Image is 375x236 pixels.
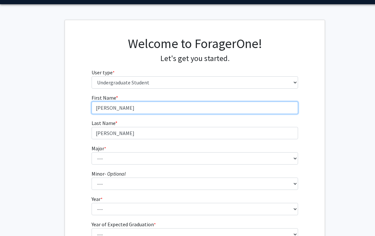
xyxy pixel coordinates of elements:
label: Major [92,144,106,152]
label: Year [92,195,103,203]
h1: Welcome to ForagerOne! [92,36,298,51]
label: Minor [92,170,126,178]
span: Last Name [92,120,115,126]
span: First Name [92,94,116,101]
iframe: Chat [5,207,28,231]
h4: Let's get you started. [92,54,298,63]
i: - Optional [105,170,126,177]
label: User type [92,68,115,76]
label: Year of Expected Graduation [92,220,156,228]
